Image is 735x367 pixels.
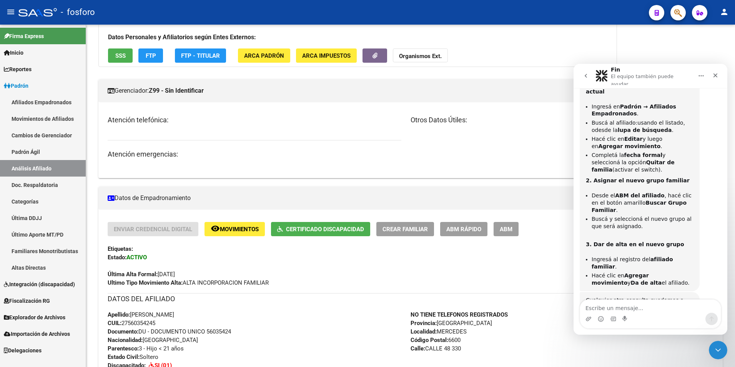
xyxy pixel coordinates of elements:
span: ABM [500,226,512,233]
button: Start recording [49,252,55,258]
span: Crear Familiar [382,226,428,233]
strong: CUIL: [108,320,121,327]
mat-icon: menu [6,7,15,17]
span: Certificado Discapacidad [286,226,364,233]
span: Movimientos [220,226,259,233]
li: Desde el , hacé clic en el botón amarillo . [18,128,120,150]
h3: Atención emergencias: [108,149,401,160]
span: [PERSON_NAME] [108,311,174,318]
b: 2. Asignar el nuevo grupo familiar [12,113,116,120]
li: Ingresá al registro del . [18,192,120,206]
b: Da de alta [57,216,88,222]
strong: Etiquetas: [108,245,133,252]
span: DU - DOCUMENTO UNICO 56035424 [108,328,231,335]
span: 6600 [411,337,461,344]
b: 3. Dar de alta en el nuevo grupo [12,177,111,183]
button: Selector de gif [37,252,43,258]
span: 27560354245 [108,320,155,327]
span: [DATE] [108,271,175,278]
strong: Localidad: [411,328,437,335]
strong: Parentesco: [108,345,139,352]
li: Ingresá en . [18,39,120,53]
div: Gerenciador:Z99 - Sin Identificar [98,102,723,178]
mat-expansion-panel-header: Datos de Empadronamiento [98,187,723,210]
strong: Estado: [108,254,126,261]
li: Completá la y seleccioná la opción (activar el switch). [18,88,120,109]
mat-icon: person [720,7,729,17]
b: Buscar Grupo Familiar [18,136,113,149]
button: Adjuntar un archivo [12,252,18,258]
textarea: Escribe un mensaje... [7,236,147,249]
button: Crear Familiar [376,222,434,236]
span: FTP - Titular [181,52,220,59]
b: ABM del afiliado [42,128,91,135]
iframe: Intercom live chat [709,341,727,359]
li: Hacé clic en y el afiliado. [18,208,120,222]
strong: Calle: [411,345,425,352]
strong: Ultimo Tipo Movimiento Alta: [108,279,183,286]
span: Firma Express [4,32,44,40]
strong: Estado Civil: [108,354,140,360]
span: SSS [115,52,126,59]
li: Buscá al afiliado:usando el listado, odesde la . [18,55,120,70]
b: Agregar movimiento [18,209,75,222]
li: Buscá y seleccioná el nuevo grupo al que será asignado. ​ [18,152,120,173]
span: Padrón [4,82,28,90]
span: Soltero [108,354,158,360]
span: Inicio [4,48,23,57]
mat-expansion-panel-header: Gerenciador:Z99 - Sin Identificar [98,79,723,102]
span: MERCEDES [411,328,467,335]
span: Importación de Archivos [4,330,70,338]
span: ALTA INCORPORACION FAMILIAR [108,279,269,286]
strong: ACTIVO [126,254,147,261]
button: ABM [494,222,519,236]
span: CALLE 48 330 [411,345,461,352]
span: [GEOGRAPHIC_DATA] [108,337,198,344]
button: FTP - Titular [175,48,226,63]
div: Cualquier otra consulta quedamos a disposición. Saludos! [6,228,126,252]
strong: Código Postal: [411,337,448,344]
span: Delegaciones [4,346,42,355]
button: FTP [138,48,163,63]
span: Explorador de Archivos [4,313,65,322]
strong: Apellido: [108,311,130,318]
span: 3 - Hijo < 21 años [108,345,184,352]
strong: Provincia: [411,320,437,327]
div: Ludmila dice… [6,228,148,269]
span: - fosforo [61,4,95,21]
button: ARCA Padrón [238,48,290,63]
b: fecha formal [50,88,89,94]
button: Selector de emoji [24,252,30,258]
mat-panel-title: Gerenciador: [108,87,704,95]
b: Agregar movimiento [25,79,87,85]
strong: Z99 - Sin Identificar [149,87,204,95]
strong: Nacionalidad: [108,337,143,344]
button: ABM Rápido [440,222,487,236]
strong: Última Alta Formal: [108,271,158,278]
span: Reportes [4,65,32,73]
strong: Organismos Ext. [399,53,442,60]
button: Movimientos [205,222,265,236]
b: afiliado familiar [18,192,100,206]
mat-icon: remove_red_eye [211,224,220,233]
span: Enviar Credencial Digital [114,226,192,233]
span: [GEOGRAPHIC_DATA] [411,320,492,327]
h3: DATOS DEL AFILIADO [108,294,713,304]
span: ABM Rápido [446,226,481,233]
span: ARCA Padrón [244,52,284,59]
li: Hacé clic en y luego en . [18,72,120,86]
mat-panel-title: Datos de Empadronamiento [108,194,704,202]
button: Certificado Discapacidad [271,222,370,236]
iframe: Intercom live chat [574,64,727,335]
h3: Datos Personales y Afiliatorios según Entes Externos: [108,32,607,43]
button: Enviar un mensaje… [132,249,144,261]
b: Editar [51,72,69,78]
button: SSS [108,48,133,63]
button: Enviar Credencial Digital [108,222,198,236]
h3: Atención telefónica: [108,115,401,125]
